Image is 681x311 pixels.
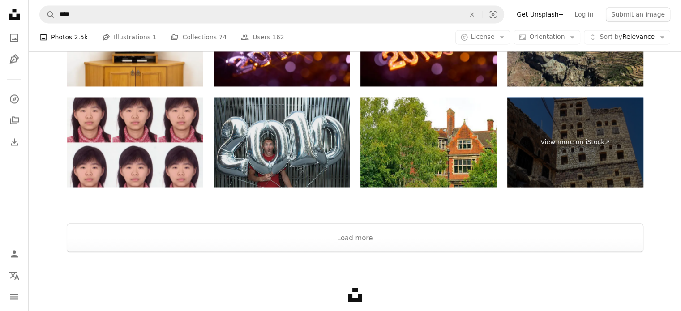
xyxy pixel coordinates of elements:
button: License [455,30,510,45]
button: Search Unsplash [40,6,55,23]
button: Menu [5,288,23,306]
span: Relevance [600,33,655,42]
a: Illustrations 1 [102,23,156,52]
img: Surprised Guy in Red T-Shirt Shiny 2010 Balloons [214,97,350,188]
span: 74 [218,33,227,43]
a: Download History [5,133,23,151]
button: Clear [462,6,482,23]
span: License [471,34,495,41]
a: Log in [569,7,599,21]
span: Orientation [529,34,565,41]
a: Get Unsplash+ [511,7,569,21]
img: Emmanuel College, Cambridge, specifically featuring its famous pond and surrounding grounds. : 11... [360,97,497,188]
button: Language [5,266,23,284]
a: Illustrations [5,50,23,68]
span: Sort by [600,34,622,41]
a: Collections 74 [171,23,227,52]
button: Orientation [514,30,580,45]
span: 162 [272,33,284,43]
a: Home — Unsplash [5,5,23,25]
button: Submit an image [606,7,670,21]
form: Find visuals sitewide [39,5,504,23]
a: View more on iStock↗ [507,97,643,188]
a: Users 162 [241,23,284,52]
a: Log in / Sign up [5,245,23,263]
img: 2010s Chinese girl portrait monochrome old [67,97,203,188]
button: Load more [67,223,643,252]
a: Collections [5,111,23,129]
span: 1 [153,33,157,43]
button: Visual search [482,6,504,23]
a: Photos [5,29,23,47]
button: Sort byRelevance [584,30,670,45]
a: Explore [5,90,23,108]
